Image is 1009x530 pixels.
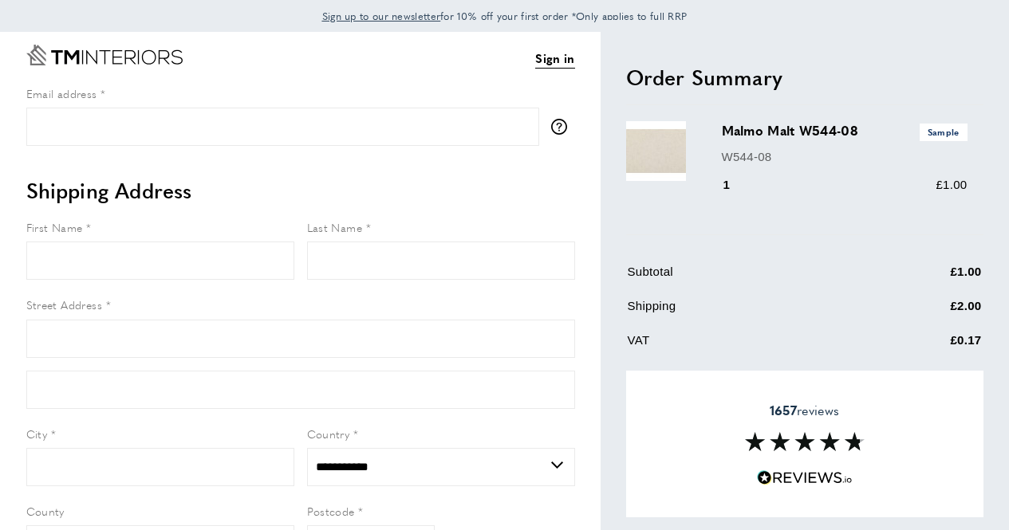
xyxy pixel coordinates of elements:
[322,8,441,24] a: Sign up to our newsletter
[745,432,865,451] img: Reviews section
[770,401,797,419] strong: 1657
[722,121,968,140] h3: Malmo Malt W544-08
[872,296,982,328] td: £2.00
[626,63,983,92] h2: Order Summary
[26,503,65,519] span: County
[26,45,183,65] a: Go to Home page
[628,296,870,328] td: Shipping
[551,119,575,135] button: More information
[26,85,97,101] span: Email address
[722,147,968,167] p: W544-08
[770,402,839,418] span: reviews
[628,262,870,293] td: Subtotal
[722,175,753,194] div: 1
[872,365,982,399] td: £3.00
[626,121,686,181] img: Malmo Malt W544-08
[322,9,441,23] span: Sign up to our newsletter
[757,470,853,485] img: Reviews.io 5 stars
[26,296,103,312] span: Street Address
[307,426,350,442] span: Country
[936,178,967,191] span: £1.00
[307,503,355,519] span: Postcode
[26,426,48,442] span: City
[307,219,363,235] span: Last Name
[322,9,688,23] span: for 10% off your first order *Only applies to full RRP
[26,176,575,205] h2: Shipping Address
[628,365,870,399] td: Grand Total
[872,331,982,362] td: £0.17
[535,49,574,69] a: Sign in
[628,331,870,362] td: VAT
[920,124,968,140] span: Sample
[872,262,982,293] td: £1.00
[26,219,83,235] span: First Name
